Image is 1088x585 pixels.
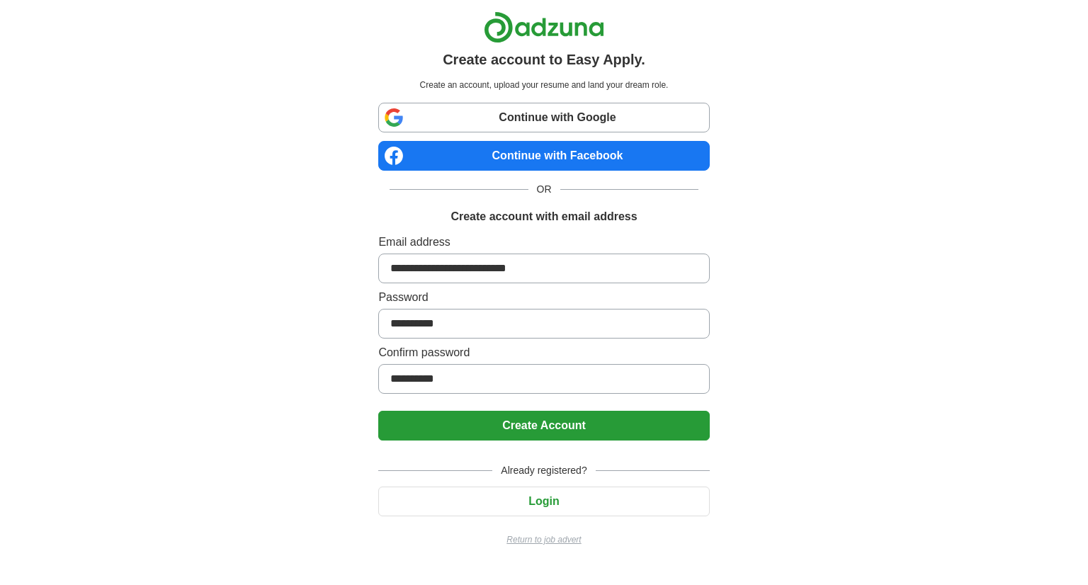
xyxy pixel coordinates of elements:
[443,49,645,70] h1: Create account to Easy Apply.
[378,411,709,441] button: Create Account
[378,234,709,251] label: Email address
[378,344,709,361] label: Confirm password
[381,79,706,91] p: Create an account, upload your resume and land your dream role.
[528,182,560,197] span: OR
[378,533,709,546] a: Return to job advert
[484,11,604,43] img: Adzuna logo
[378,487,709,516] button: Login
[378,495,709,507] a: Login
[492,463,595,478] span: Already registered?
[378,103,709,132] a: Continue with Google
[378,141,709,171] a: Continue with Facebook
[450,208,637,225] h1: Create account with email address
[378,289,709,306] label: Password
